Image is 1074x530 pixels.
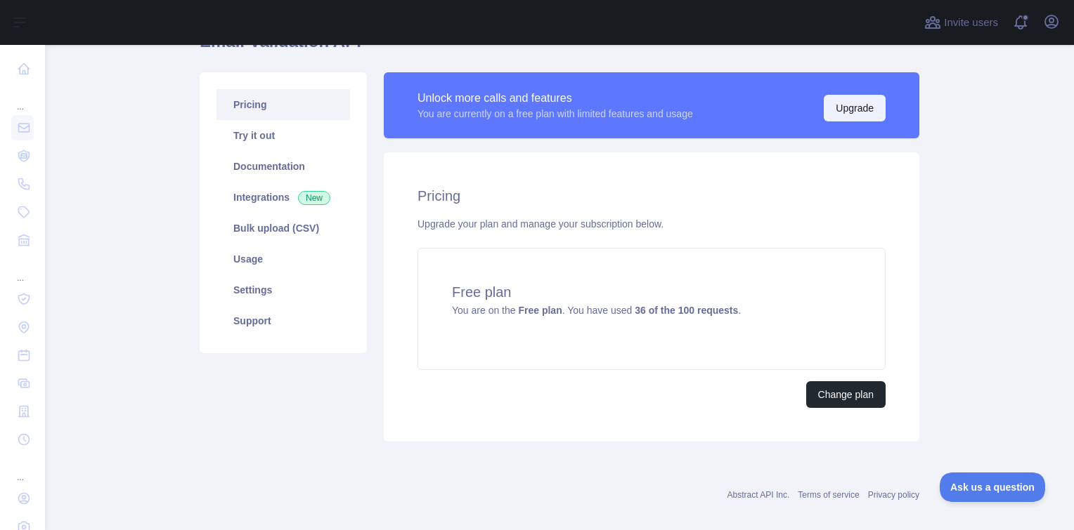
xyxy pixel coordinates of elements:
a: Support [216,305,350,336]
h4: Free plan [452,282,851,302]
div: ... [11,256,34,284]
a: Abstract API Inc. [727,490,790,500]
a: Terms of service [798,490,859,500]
div: ... [11,455,34,483]
button: Change plan [806,381,886,408]
div: Unlock more calls and features [418,90,693,107]
a: Privacy policy [868,490,919,500]
a: Integrations New [216,182,350,213]
div: ... [11,84,34,112]
div: You are currently on a free plan with limited features and usage [418,107,693,121]
span: You are on the . You have used . [452,305,741,316]
h2: Pricing [418,186,886,206]
span: Invite users [944,15,998,31]
a: Pricing [216,89,350,120]
a: Usage [216,244,350,274]
a: Documentation [216,151,350,182]
a: Try it out [216,120,350,151]
button: Upgrade [824,95,886,121]
strong: 36 of the 100 requests [635,305,738,316]
div: Upgrade your plan and manage your subscription below. [418,217,886,231]
h1: Email Validation API [200,30,919,64]
iframe: Toggle Customer Support [940,472,1046,502]
strong: Free plan [518,305,562,316]
a: Settings [216,274,350,305]
a: Bulk upload (CSV) [216,213,350,244]
span: New [298,191,330,205]
button: Invite users [921,11,1001,34]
